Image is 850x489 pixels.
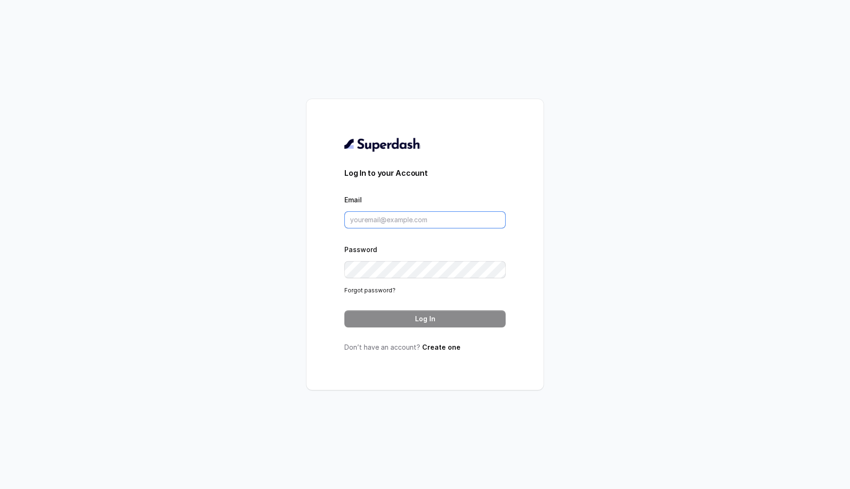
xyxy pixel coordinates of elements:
[344,137,421,152] img: light.svg
[422,343,461,351] a: Create one
[344,245,377,254] label: Password
[344,310,506,327] button: Log In
[344,211,506,228] input: youremail@example.com
[344,287,396,294] a: Forgot password?
[344,343,506,352] p: Don’t have an account?
[344,167,506,179] h3: Log In to your Account
[344,196,362,204] label: Email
